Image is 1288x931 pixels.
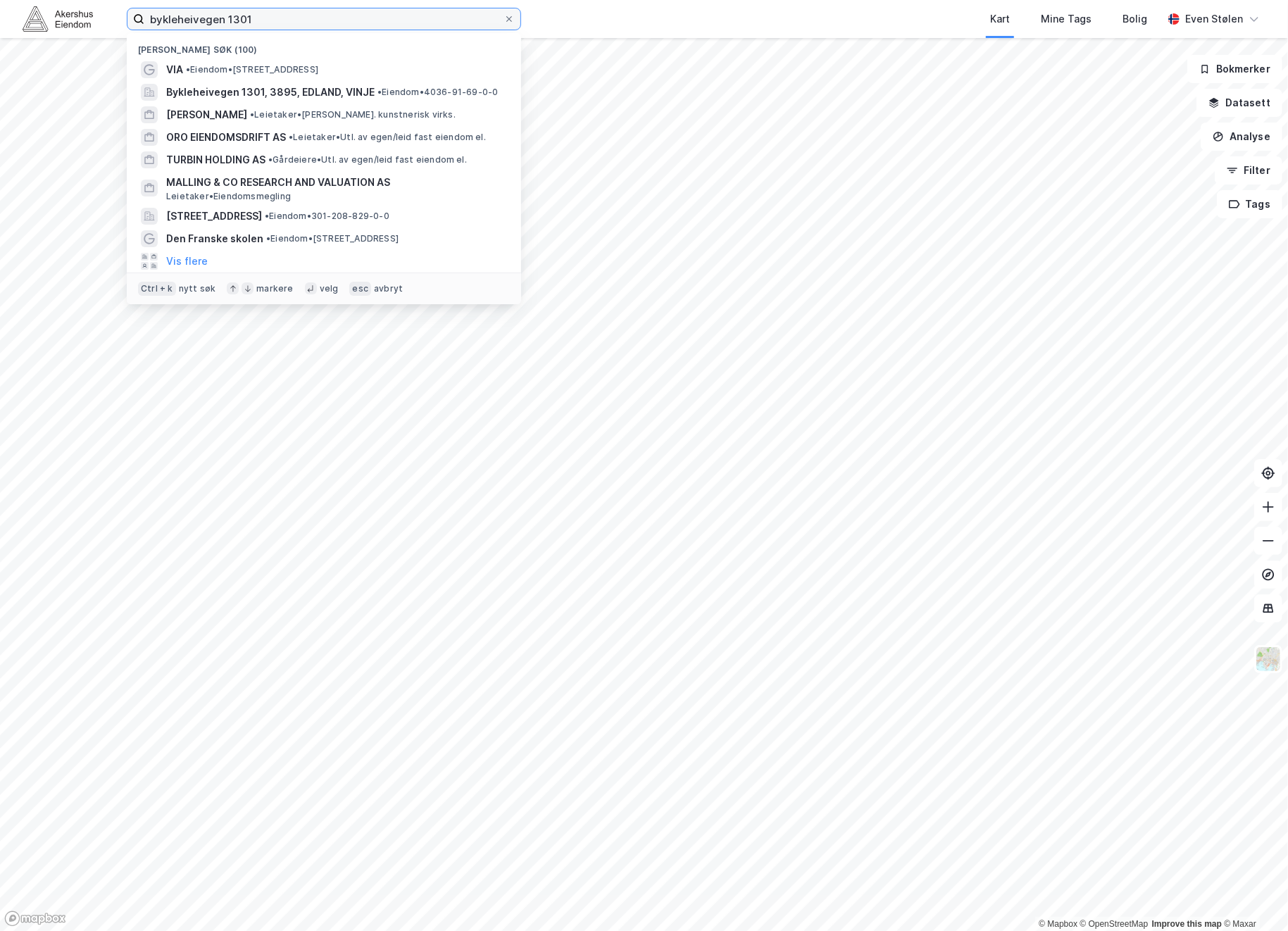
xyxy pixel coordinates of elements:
[349,282,371,296] div: esc
[166,151,265,168] span: TURBIN HOLDING AS
[250,109,254,120] span: •
[166,129,286,146] span: ORO EIENDOMSDRIFT AS
[265,211,389,222] span: Eiendom • 301-208-829-0-0
[166,61,183,78] span: VIA
[1039,919,1077,929] a: Mapbox
[1152,919,1222,929] a: Improve this map
[268,154,467,165] span: Gårdeiere • Utl. av egen/leid fast eiendom el.
[1185,11,1243,27] div: Even Stølen
[1255,646,1282,673] img: Z
[265,211,269,221] span: •
[1201,123,1282,151] button: Analyse
[166,174,504,191] span: MALLING & CO RESEARCH AND VALUATION AS
[1041,11,1092,27] div: Mine Tags
[127,33,521,58] div: [PERSON_NAME] søk (100)
[268,154,273,165] span: •
[186,64,190,75] span: •
[289,132,486,143] span: Leietaker • Utl. av egen/leid fast eiendom el.
[1217,190,1282,218] button: Tags
[166,106,247,123] span: [PERSON_NAME]
[1218,863,1288,931] iframe: Chat Widget
[166,230,263,247] span: Den Franske skolen
[1196,89,1282,117] button: Datasett
[377,87,499,98] span: Eiendom • 4036-91-69-0-0
[144,8,504,30] input: Søk på adresse, matrikkel, gårdeiere, leietakere eller personer
[138,282,176,296] div: Ctrl + k
[266,233,270,244] span: •
[377,87,382,97] span: •
[1187,55,1282,83] button: Bokmerker
[166,253,208,270] button: Vis flere
[289,132,293,142] span: •
[166,84,375,101] span: Bykleheivegen 1301, 3895, EDLAND, VINJE
[166,208,262,225] span: [STREET_ADDRESS]
[266,233,399,244] span: Eiendom • [STREET_ADDRESS]
[374,283,403,294] div: avbryt
[166,191,291,202] span: Leietaker • Eiendomsmegling
[179,283,216,294] div: nytt søk
[990,11,1010,27] div: Kart
[1215,156,1282,185] button: Filter
[250,109,456,120] span: Leietaker • [PERSON_NAME]. kunstnerisk virks.
[4,911,66,927] a: Mapbox homepage
[320,283,339,294] div: velg
[1218,863,1288,931] div: Kontrollprogram for chat
[23,6,93,31] img: akershus-eiendom-logo.9091f326c980b4bce74ccdd9f866810c.svg
[256,283,293,294] div: markere
[1123,11,1147,27] div: Bolig
[1080,919,1149,929] a: OpenStreetMap
[186,64,318,75] span: Eiendom • [STREET_ADDRESS]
